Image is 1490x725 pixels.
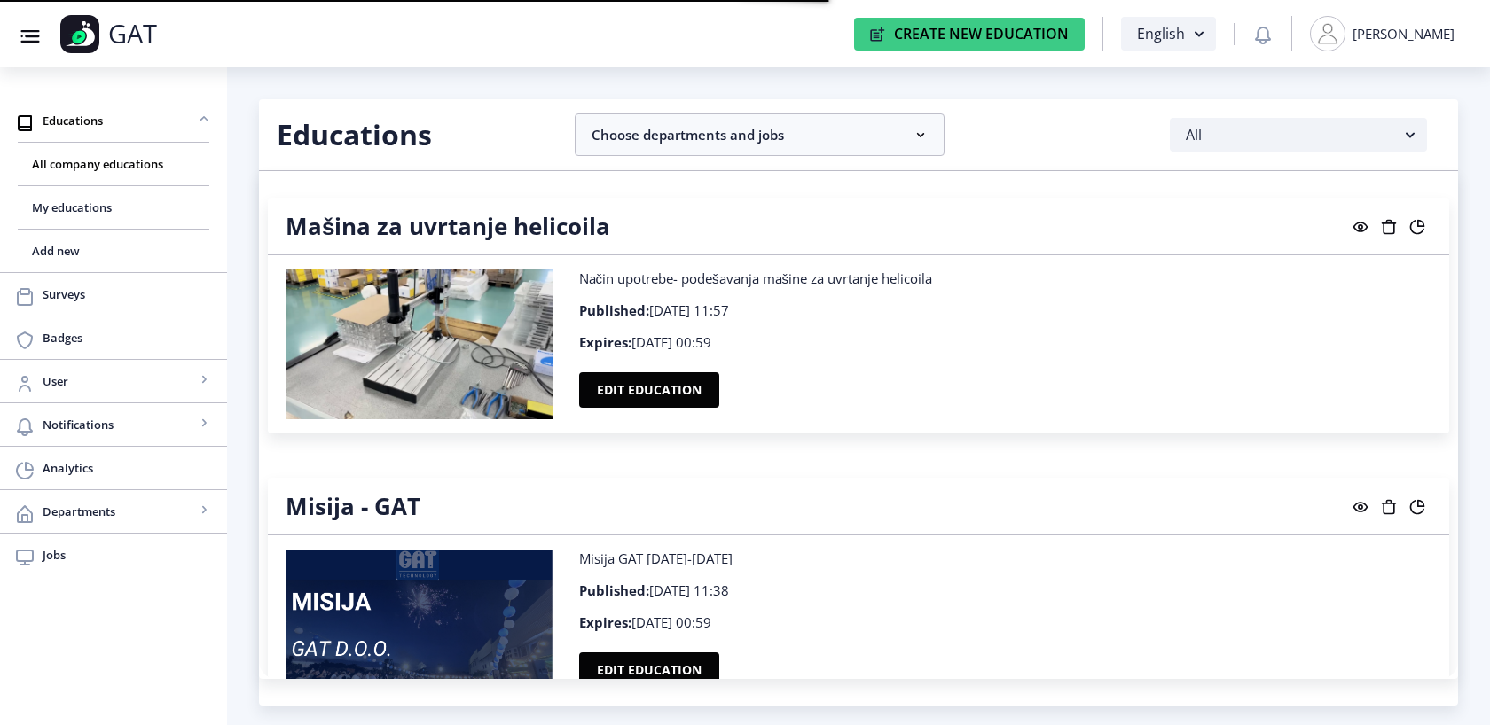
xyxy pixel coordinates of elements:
[43,327,213,348] span: Badges
[579,581,649,599] b: Published:
[43,414,195,435] span: Notifications
[579,333,1432,351] p: [DATE] 00:59
[286,492,420,520] h4: Misija - GAT
[18,143,209,185] a: All company educations
[32,197,195,218] span: My educations
[18,230,209,272] a: Add new
[286,269,553,419] img: Mašina za uvrtanje helicoila
[579,372,719,408] button: Edit education
[32,240,195,261] span: Add new
[579,613,631,631] b: Expires:
[579,550,1432,567] p: Misija GAT [DATE]-[DATE]
[286,212,610,240] h4: Mašina za uvrtanje helicoila
[1353,25,1455,43] div: [PERSON_NAME]
[579,581,1432,599] p: [DATE] 11:38
[1121,17,1216,51] button: English
[18,186,209,229] a: My educations
[32,153,195,175] span: All company educations
[579,269,1432,287] p: Način upotrebe- podešavanja mašine za uvrtanje helicoila
[579,613,1432,631] p: [DATE] 00:59
[43,370,195,392] span: User
[43,544,213,565] span: Jobs
[43,501,195,522] span: Departments
[575,113,945,156] nb-accordion-item-header: Choose departments and jobs
[870,27,885,42] img: create-new-education-icon.svg
[579,301,649,319] b: Published:
[43,284,213,305] span: Surveys
[43,110,195,131] span: Educations
[579,333,631,351] b: Expires:
[43,457,213,479] span: Analytics
[579,301,1432,319] p: [DATE] 11:57
[60,15,270,53] a: GAT
[108,25,157,43] p: GAT
[579,652,719,688] button: Edit education
[1170,118,1427,152] button: All
[277,117,548,152] h2: Educations
[854,18,1085,51] button: Create New Education
[286,550,553,698] img: Misija - GAT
